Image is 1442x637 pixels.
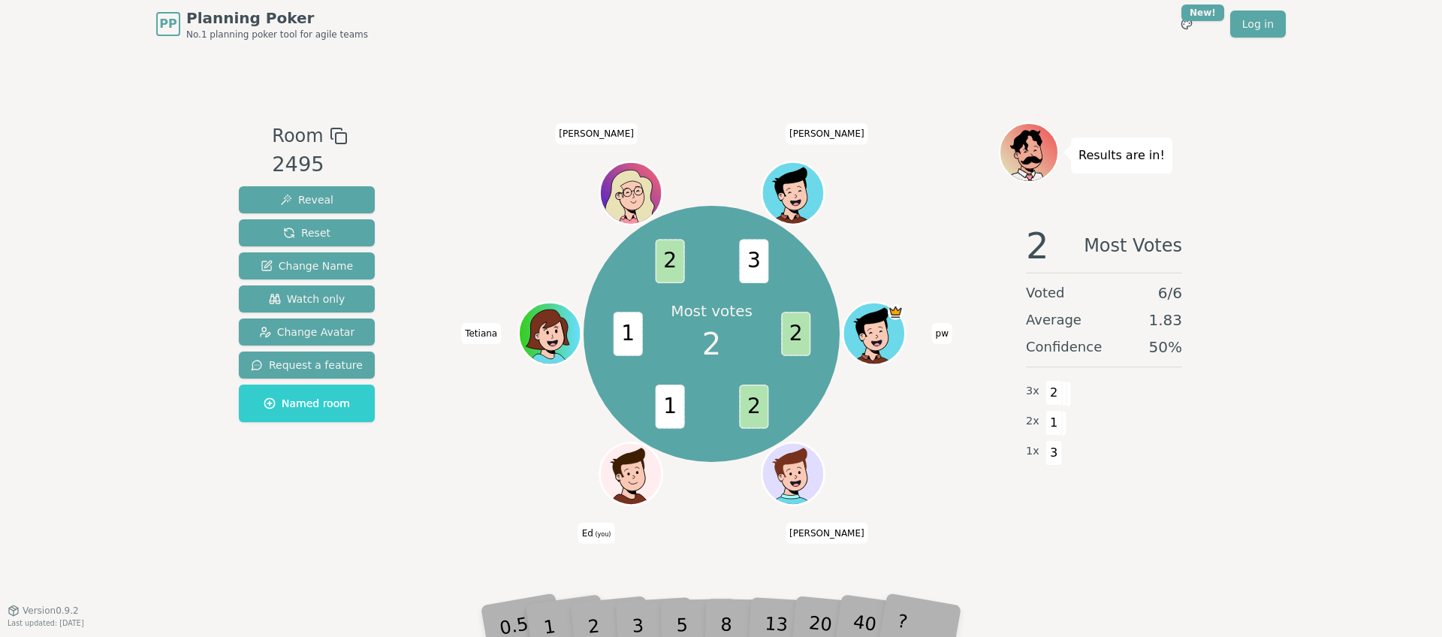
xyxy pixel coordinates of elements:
[1026,337,1102,358] span: Confidence
[239,318,375,346] button: Change Avatar
[1173,11,1200,38] button: New!
[1149,337,1182,358] span: 50 %
[1026,282,1065,303] span: Voted
[578,523,615,544] span: Click to change your name
[602,445,660,503] button: Click to change your avatar
[1084,228,1182,264] span: Most Votes
[1026,309,1081,331] span: Average
[280,192,333,207] span: Reveal
[156,8,368,41] a: PPPlanning PokerNo.1 planning poker tool for agile teams
[555,124,638,145] span: Click to change your name
[269,291,345,306] span: Watch only
[1078,145,1165,166] p: Results are in!
[1158,282,1182,303] span: 6 / 6
[461,323,501,344] span: Click to change your name
[1148,309,1182,331] span: 1.83
[186,8,368,29] span: Planning Poker
[739,239,768,283] span: 3
[239,285,375,312] button: Watch only
[1045,440,1063,466] span: 3
[671,300,753,322] p: Most votes
[1230,11,1286,38] a: Log in
[239,385,375,422] button: Named room
[1045,410,1063,436] span: 1
[655,239,684,283] span: 2
[239,219,375,246] button: Reset
[1026,228,1049,264] span: 2
[159,15,176,33] span: PP
[1045,380,1063,406] span: 2
[786,523,868,544] span: Click to change your name
[239,252,375,279] button: Change Name
[264,396,350,411] span: Named room
[1181,5,1224,21] div: New!
[261,258,353,273] span: Change Name
[1026,413,1039,430] span: 2 x
[23,605,79,617] span: Version 0.9.2
[888,304,904,320] span: pw is the host
[932,323,952,344] span: Click to change your name
[239,186,375,213] button: Reveal
[8,619,84,627] span: Last updated: [DATE]
[786,124,868,145] span: Click to change your name
[1026,383,1039,400] span: 3 x
[8,605,79,617] button: Version0.9.2
[186,29,368,41] span: No.1 planning poker tool for agile teams
[259,325,355,340] span: Change Avatar
[272,122,323,149] span: Room
[702,322,721,367] span: 2
[239,352,375,379] button: Request a feature
[251,358,363,373] span: Request a feature
[739,385,768,429] span: 2
[593,531,611,538] span: (you)
[781,312,810,356] span: 2
[283,225,330,240] span: Reset
[272,149,347,180] div: 2495
[1026,443,1039,460] span: 1 x
[655,385,684,429] span: 1
[613,312,642,356] span: 1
